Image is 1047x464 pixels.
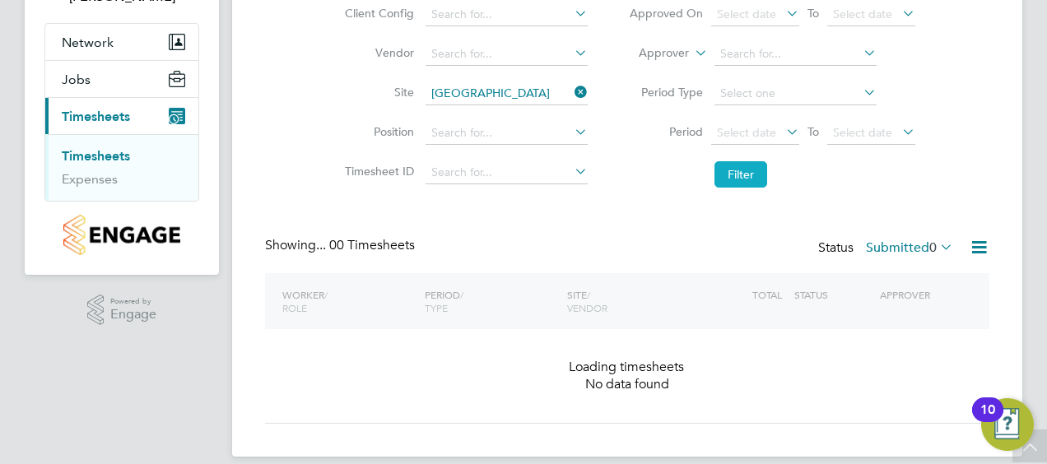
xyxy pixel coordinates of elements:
input: Search for... [714,43,877,66]
label: Approved On [629,6,703,21]
label: Vendor [340,45,414,60]
div: Status [818,237,956,260]
span: ... [316,237,326,253]
span: Select date [833,125,892,140]
img: countryside-properties-logo-retina.png [63,215,179,255]
div: 10 [980,410,995,431]
label: Position [340,124,414,139]
span: Timesheets [62,109,130,124]
a: Timesheets [62,148,130,164]
label: Timesheet ID [340,164,414,179]
span: 0 [929,239,937,256]
label: Approver [615,45,689,62]
span: Select date [833,7,892,21]
span: Engage [110,308,156,322]
a: Expenses [62,171,118,187]
span: 00 Timesheets [329,237,415,253]
input: Search for... [426,161,588,184]
a: Go to home page [44,215,199,255]
input: Select one [714,82,877,105]
label: Period Type [629,85,703,100]
a: Powered byEngage [87,295,157,326]
button: Jobs [45,61,198,97]
input: Search for... [426,43,588,66]
button: Network [45,24,198,60]
button: Filter [714,161,767,188]
input: Search for... [426,82,588,105]
span: Select date [717,125,776,140]
label: Site [340,85,414,100]
span: To [803,121,824,142]
input: Search for... [426,122,588,145]
div: Showing [265,237,418,254]
label: Client Config [340,6,414,21]
label: Submitted [866,239,953,256]
button: Timesheets [45,98,198,134]
button: Open Resource Center, 10 new notifications [981,398,1034,451]
label: Period [629,124,703,139]
input: Search for... [426,3,588,26]
div: Timesheets [45,134,198,201]
span: Jobs [62,72,91,87]
span: To [803,2,824,24]
span: Network [62,35,114,50]
span: Select date [717,7,776,21]
span: Powered by [110,295,156,309]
